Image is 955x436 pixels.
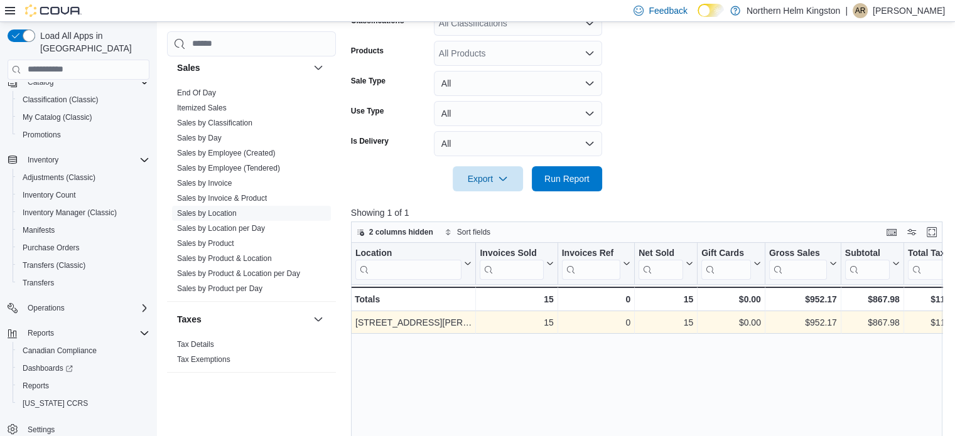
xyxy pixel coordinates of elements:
span: Run Report [544,173,590,185]
button: Sales [177,61,308,74]
button: Promotions [13,126,154,144]
span: Operations [28,303,65,313]
span: Sales by Product per Day [177,284,262,294]
a: Sales by Product [177,239,234,248]
div: 15 [639,292,693,307]
h3: Sales [177,61,200,74]
button: Classification (Classic) [13,91,154,109]
button: Enter fullscreen [924,225,939,240]
button: Gross Sales [769,247,837,279]
a: Sales by Employee (Tendered) [177,164,280,173]
button: Transfers (Classic) [13,257,154,274]
span: Transfers [23,278,54,288]
button: Reports [3,324,154,342]
div: Gift Cards [701,247,751,259]
div: Gross Sales [769,247,827,259]
span: Reports [23,326,149,341]
span: Inventory Manager (Classic) [23,208,117,218]
span: Catalog [28,77,53,87]
p: Northern Helm Kingston [747,3,840,18]
a: Canadian Compliance [18,343,102,358]
button: Operations [3,299,154,317]
span: [US_STATE] CCRS [23,398,88,408]
button: Location [355,247,472,279]
span: Classification (Classic) [18,92,149,107]
div: Net Sold [639,247,683,259]
span: Washington CCRS [18,396,149,411]
a: Sales by Classification [177,119,252,127]
button: Inventory [23,152,63,167]
button: Manifests [13,221,154,239]
span: Sales by Invoice & Product [177,193,267,203]
h3: Taxes [177,313,202,326]
span: Inventory [23,152,149,167]
button: Purchase Orders [13,239,154,257]
span: Operations [23,300,149,316]
label: Is Delivery [351,136,389,146]
span: Reports [23,381,49,391]
button: Export [453,166,523,191]
a: Tax Exemptions [177,355,230,364]
div: Subtotal [845,247,890,279]
div: 15 [480,292,553,307]
button: Open list of options [585,18,595,28]
span: Inventory Count [23,190,76,200]
span: Transfers (Classic) [23,260,85,270]
span: Transfers (Classic) [18,258,149,273]
div: Sales [167,85,336,301]
span: Sales by Location [177,208,237,218]
a: Tax Details [177,340,214,349]
div: Invoices Sold [480,247,543,259]
button: My Catalog (Classic) [13,109,154,126]
span: AR [855,3,866,18]
div: Alexis Robillard [853,3,868,18]
div: 0 [561,315,630,330]
label: Products [351,46,384,56]
button: Taxes [311,312,326,327]
img: Cova [25,4,82,17]
p: Showing 1 of 1 [351,206,949,219]
div: $0.00 [701,292,761,307]
span: Sales by Invoice [177,178,232,188]
a: Sales by Employee (Created) [177,149,276,157]
a: Transfers [18,275,59,290]
a: End Of Day [177,88,216,97]
span: Canadian Compliance [23,346,97,356]
label: Sale Type [351,76,386,86]
span: Promotions [18,127,149,142]
div: $867.98 [845,315,900,330]
button: Open list of options [585,48,595,58]
button: 2 columns hidden [352,225,438,240]
span: Promotions [23,130,61,140]
span: Sales by Location per Day [177,223,265,233]
span: Purchase Orders [23,243,80,253]
span: Transfers [18,275,149,290]
a: Manifests [18,223,60,238]
a: Sales by Day [177,134,222,142]
a: Sales by Invoice & Product [177,194,267,203]
button: Inventory [3,151,154,169]
div: Total Tax [908,247,952,279]
div: $867.98 [845,292,900,307]
div: Location [355,247,461,259]
a: Sales by Product & Location per Day [177,269,300,278]
div: $952.17 [769,292,837,307]
p: | [845,3,848,18]
a: Sales by Location [177,209,237,218]
button: Reports [13,377,154,395]
a: Transfers (Classic) [18,258,90,273]
button: Reports [23,326,59,341]
div: 15 [639,315,693,330]
span: Sales by Product & Location [177,253,272,263]
span: Classification (Classic) [23,95,99,105]
button: All [434,71,602,96]
button: Net Sold [639,247,693,279]
div: Gross Sales [769,247,827,279]
div: 15 [480,315,553,330]
div: [STREET_ADDRESS][PERSON_NAME] - [GEOGRAPHIC_DATA] [355,315,472,330]
span: Export [460,166,515,191]
span: Adjustments (Classic) [18,170,149,185]
a: Sales by Product & Location [177,254,272,263]
span: Manifests [18,223,149,238]
a: Sales by Location per Day [177,224,265,233]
